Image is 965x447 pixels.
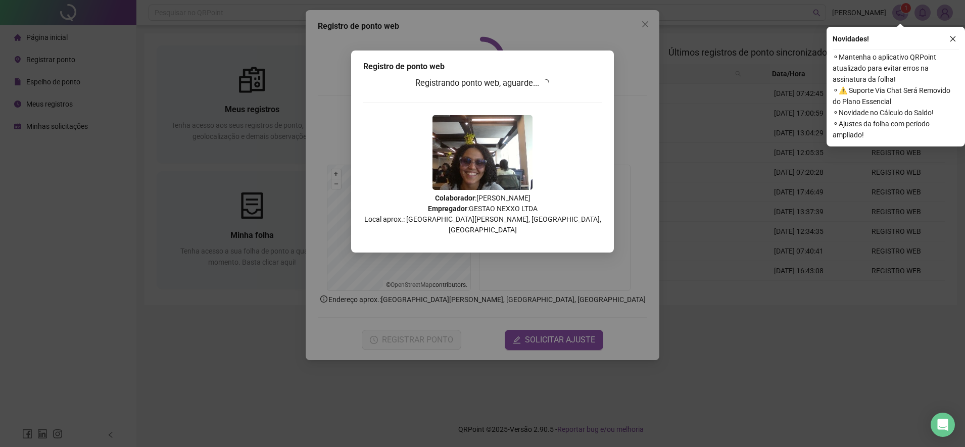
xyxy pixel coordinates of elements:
[931,413,955,437] div: Open Intercom Messenger
[363,61,602,73] div: Registro de ponto web
[833,118,959,140] span: ⚬ Ajustes da folha com período ampliado!
[435,194,475,202] strong: Colaborador
[833,107,959,118] span: ⚬ Novidade no Cálculo do Saldo!
[833,52,959,85] span: ⚬ Mantenha o aplicativo QRPoint atualizado para evitar erros na assinatura da folha!
[432,115,533,190] img: 2Q==
[363,193,602,235] p: : [PERSON_NAME] : GESTAO NEXXO LTDA Local aprox.: [GEOGRAPHIC_DATA][PERSON_NAME], [GEOGRAPHIC_DAT...
[949,35,956,42] span: close
[833,85,959,107] span: ⚬ ⚠️ Suporte Via Chat Será Removido do Plano Essencial
[428,205,467,213] strong: Empregador
[833,33,869,44] span: Novidades !
[540,77,551,88] span: loading
[363,77,602,90] h3: Registrando ponto web, aguarde...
